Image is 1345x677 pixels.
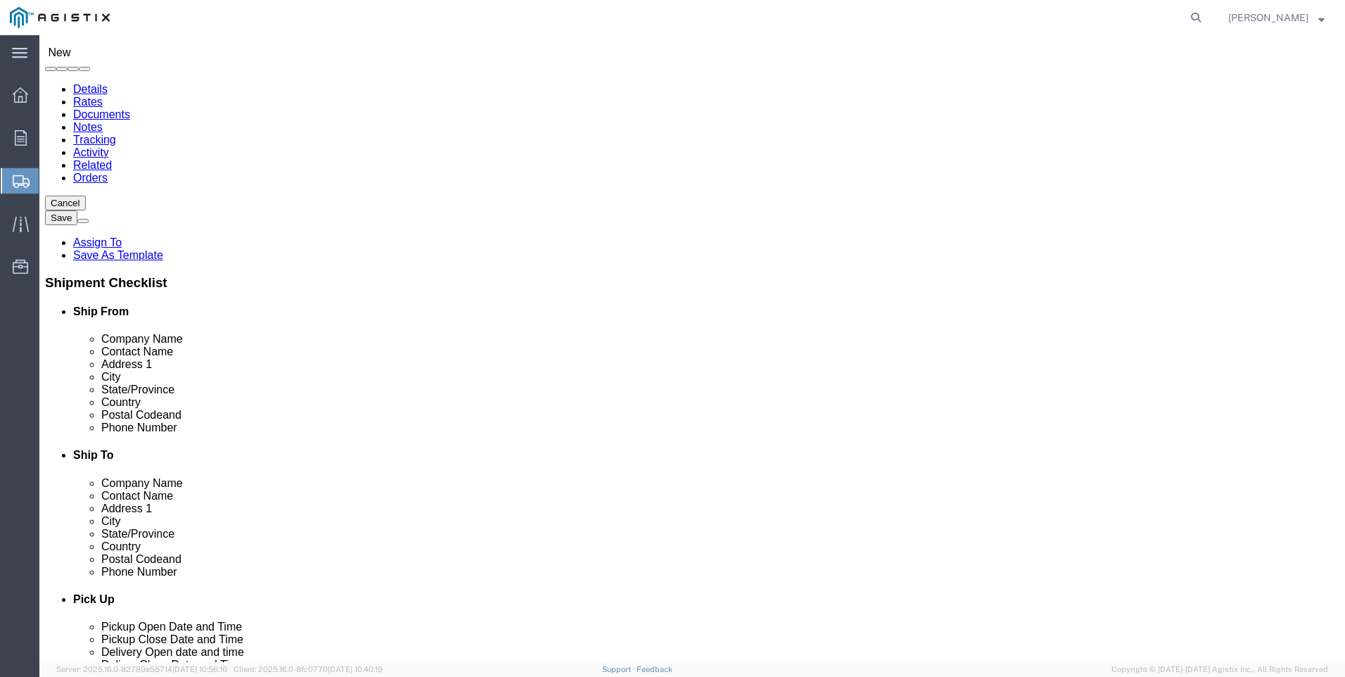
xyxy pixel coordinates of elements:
[328,665,383,673] span: [DATE] 10:40:19
[56,665,227,673] span: Server: 2025.16.0-82789e55714
[39,35,1345,662] iframe: FS Legacy Container
[234,665,383,673] span: Client: 2025.16.0-8fc0770
[637,665,672,673] a: Feedback
[1111,664,1328,676] span: Copyright © [DATE]-[DATE] Agistix Inc., All Rights Reserved
[1228,9,1325,26] button: [PERSON_NAME]
[602,665,637,673] a: Support
[172,665,227,673] span: [DATE] 10:56:16
[10,7,110,28] img: logo
[1228,10,1308,25] span: Juan Ruiz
